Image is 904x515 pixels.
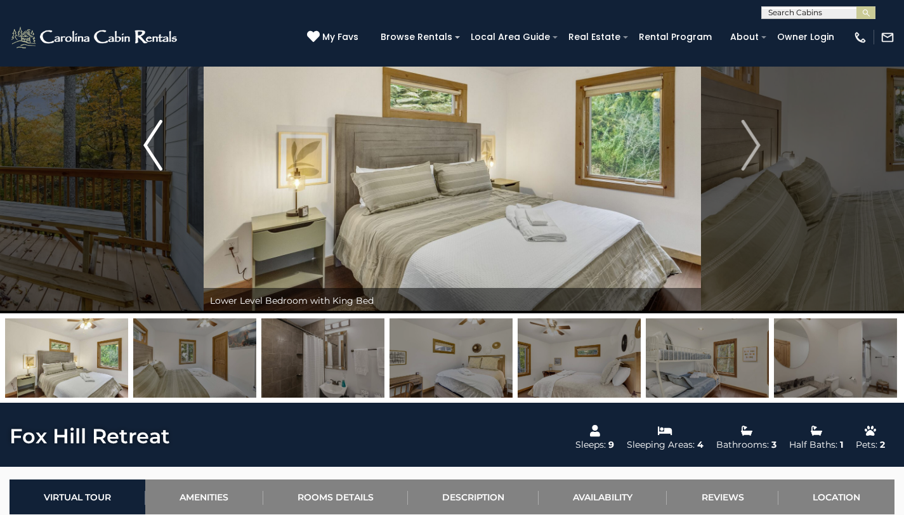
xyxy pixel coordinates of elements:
[143,120,162,171] img: arrow
[390,318,513,398] img: 165335782
[724,27,765,47] a: About
[774,318,897,398] img: 165335788
[263,479,408,514] a: Rooms Details
[307,30,362,44] a: My Favs
[408,479,539,514] a: Description
[667,479,778,514] a: Reviews
[853,30,867,44] img: phone-regular-white.png
[145,479,263,514] a: Amenities
[518,318,641,398] img: 165335781
[562,27,627,47] a: Real Estate
[10,25,181,50] img: White-1-2.png
[771,27,841,47] a: Owner Login
[133,318,256,398] img: 165335785
[464,27,556,47] a: Local Area Guide
[881,30,894,44] img: mail-regular-white.png
[778,479,894,514] a: Location
[374,27,459,47] a: Browse Rentals
[5,318,128,398] img: 165335784
[204,288,701,313] div: Lower Level Bedroom with King Bed
[261,318,384,398] img: 165335789
[10,479,145,514] a: Virtual Tour
[646,318,769,398] img: 165335783
[742,120,761,171] img: arrow
[539,479,667,514] a: Availability
[632,27,718,47] a: Rental Program
[322,30,358,44] span: My Favs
